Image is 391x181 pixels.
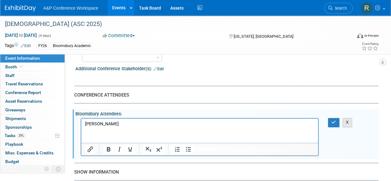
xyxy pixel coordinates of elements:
a: Misc. Expenses & Credits [0,149,65,157]
a: Sponsorships [0,123,65,131]
a: Conference Report [0,88,65,97]
a: Edit [154,67,164,71]
iframe: Rich Text Area [81,119,318,143]
span: 29% [17,133,25,138]
span: Playbook [5,142,23,147]
span: (4 days) [38,34,51,38]
button: X [342,118,352,127]
button: Insert/edit link [85,145,96,153]
div: Additional Conference Stakeholder(s): [75,64,379,72]
button: Numbered list [172,145,183,153]
span: Tasks [5,133,25,138]
span: Budget [5,159,19,164]
a: Search [324,3,353,14]
button: Subscript [143,145,154,153]
div: FY26 [36,43,49,49]
span: A&P Conference Workspace [43,6,98,11]
button: Bold [103,145,114,153]
td: Personalize Event Tab Strip [41,165,52,173]
span: Conference Report [5,90,41,95]
span: Sponsorships [5,125,32,130]
div: Event Rating [362,42,378,45]
a: Shipments [0,114,65,123]
img: ExhibitDay [5,5,36,11]
a: Giveaways [0,106,65,114]
button: Bullet list [183,145,193,153]
div: [DEMOGRAPHIC_DATA] (ASC 2025) [3,19,347,30]
span: Event Information [5,56,40,61]
div: Event Format [324,32,379,41]
span: Misc. Expenses & Credits [5,150,53,155]
div: In-Person [364,33,379,38]
button: Superscript [154,145,164,153]
i: Booth reservation complete [20,65,23,68]
a: Event Information [0,54,65,62]
a: Asset Reservations [0,97,65,106]
td: Tags [5,42,31,50]
a: Budget [0,157,65,166]
a: Tasks29% [0,131,65,140]
button: Underline [125,145,135,153]
a: Travel Reservations [0,80,65,88]
span: [US_STATE], [GEOGRAPHIC_DATA] [233,34,293,39]
span: Asset Reservations [5,99,42,104]
td: Toggle Event Tabs [52,165,65,173]
span: to [18,33,24,38]
div: Bloomsbury Attendees: [75,109,379,117]
span: Giveaways [5,107,25,112]
span: [DATE] [DATE] [5,32,37,38]
img: Format-Inperson.png [357,33,363,38]
a: Staff [0,71,65,80]
img: Ryan Dradzynski [361,2,372,14]
a: Playbook [0,140,65,149]
span: Travel Reservations [5,81,43,86]
span: Shipments [5,116,26,121]
div: Bloomsbury Academic [51,43,93,49]
span: Staff [5,73,15,78]
span: Search [333,6,347,11]
span: Booth [5,64,24,69]
a: Edit [21,44,31,48]
button: Italic [114,145,125,153]
div: SHOW INFORMATION [74,169,374,175]
button: Committed [100,32,137,39]
div: CONFERENCE ATTENDEES [74,92,374,98]
a: Booth [0,63,65,71]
